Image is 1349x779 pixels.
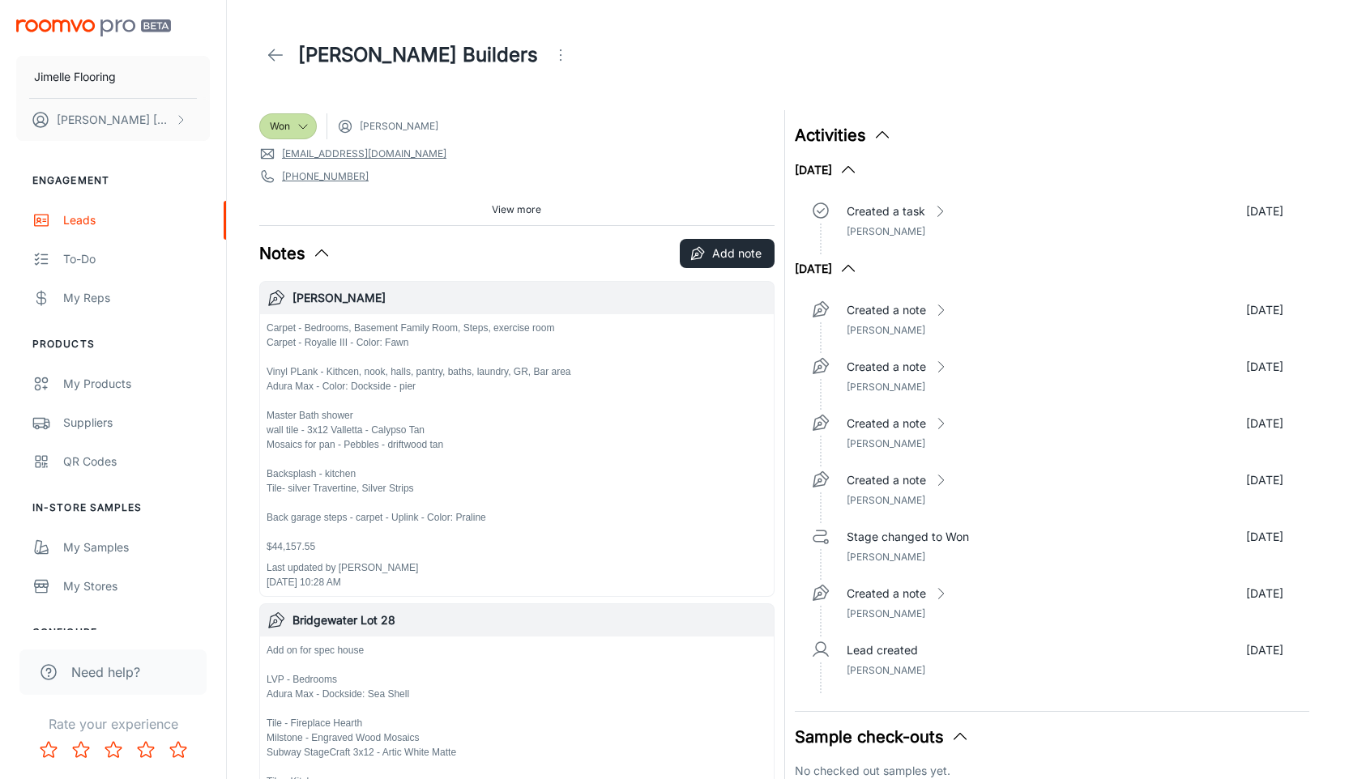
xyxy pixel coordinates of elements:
p: Last updated by [PERSON_NAME] [267,560,571,575]
p: [DATE] [1246,358,1283,376]
div: To-do [63,250,210,268]
p: Created a note [847,358,926,376]
span: [PERSON_NAME] [360,119,438,134]
button: View more [485,198,548,222]
h1: [PERSON_NAME] Builders [298,40,538,70]
p: Jimelle Flooring [34,68,116,86]
a: [EMAIL_ADDRESS][DOMAIN_NAME] [282,147,446,161]
button: Sample check-outs [795,725,970,749]
p: Created a note [847,301,926,319]
div: My Samples [63,538,210,556]
p: [DATE] [1246,471,1283,489]
h6: [PERSON_NAME] [292,289,767,307]
h6: Bridgewater Lot 28 [292,611,767,629]
p: Rate your experience [13,714,213,734]
p: Created a note [847,585,926,602]
p: Lead created [847,641,918,659]
span: [PERSON_NAME] [847,381,925,393]
div: Suppliers [63,414,210,432]
a: [PHONE_NUMBER] [282,169,369,184]
p: Stage changed to Won [847,528,969,546]
p: [DATE] [1246,528,1283,546]
button: [DATE] [795,259,858,279]
span: [PERSON_NAME] [847,225,925,237]
button: [PERSON_NAME] [PERSON_NAME] [16,99,210,141]
button: [PERSON_NAME]Carpet - Bedrooms, Basement Family Room, Steps, exercise room Carpet - Royalle III -... [260,282,774,596]
p: [DATE] [1246,585,1283,602]
p: [DATE] [1246,202,1283,220]
span: [PERSON_NAME] [847,664,925,676]
p: Created a note [847,415,926,432]
div: My Reps [63,289,210,307]
div: Leads [63,211,210,229]
div: Won [259,113,317,139]
button: Rate 3 star [97,734,130,766]
button: Rate 4 star [130,734,162,766]
p: [DATE] [1246,641,1283,659]
div: My Stores [63,577,210,595]
p: Carpet - Bedrooms, Basement Family Room, Steps, exercise room Carpet - Royalle III - Color: Fawn ... [267,321,571,554]
p: [DATE] 10:28 AM [267,575,571,590]
button: Notes [259,241,331,266]
span: [PERSON_NAME] [847,551,925,563]
button: [DATE] [795,160,858,180]
div: My Products [63,375,210,393]
button: Open menu [544,39,577,71]
p: [DATE] [1246,301,1283,319]
span: [PERSON_NAME] [847,437,925,449]
p: [PERSON_NAME] [PERSON_NAME] [57,111,171,129]
p: Created a task [847,202,925,220]
button: Activities [795,123,892,147]
button: Rate 2 star [65,734,97,766]
button: Rate 5 star [162,734,194,766]
button: Add note [680,239,775,268]
span: Won [270,119,290,134]
p: [DATE] [1246,415,1283,432]
span: Need help? [71,662,140,682]
button: Jimelle Flooring [16,56,210,98]
span: View more [492,202,541,217]
p: Created a note [847,471,926,489]
div: QR Codes [63,453,210,470]
img: Roomvo PRO Beta [16,19,171,36]
span: [PERSON_NAME] [847,494,925,506]
span: [PERSON_NAME] [847,324,925,336]
button: Rate 1 star [32,734,65,766]
span: [PERSON_NAME] [847,607,925,619]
